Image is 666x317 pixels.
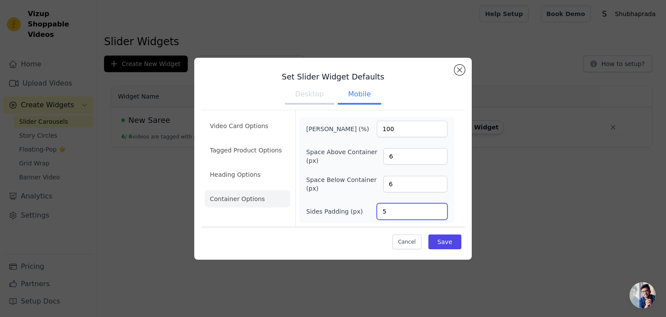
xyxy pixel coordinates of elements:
button: Close modal [454,65,465,75]
li: Tagged Product Options [205,142,290,159]
label: [PERSON_NAME] (%) [306,125,369,133]
label: Space Below Container (px) [306,175,383,193]
h3: Set Slider Widget Defaults [201,72,465,82]
button: Cancel [392,234,421,249]
button: Save [428,234,461,249]
li: Heading Options [205,166,290,183]
button: Mobile [338,86,381,105]
label: Sides Padding (px) [306,207,362,216]
li: Video Card Options [205,117,290,135]
button: Desktop [285,86,334,105]
div: Open chat [630,282,656,308]
label: Space Above Container (px) [306,148,383,165]
li: Container Options [205,190,290,208]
